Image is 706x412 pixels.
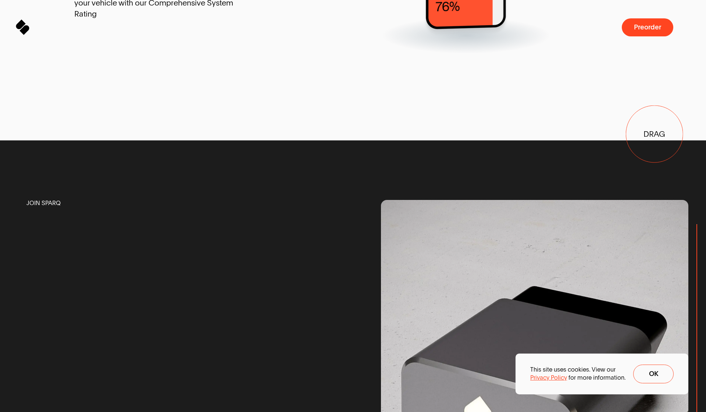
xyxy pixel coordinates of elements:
span: Join Sparq [26,199,61,207]
p: This site uses cookies. View our for more information. [530,366,626,382]
span: Unlock the power to diagnose your vehicle anytime and stay ahead of potential issues, putting you... [74,288,280,320]
span: Currently Sold Out. Preorder Our Next Stock. [101,361,220,369]
button: Preorder a SPARQ Diagnostics Device [622,18,673,36]
span: Preorder [634,24,661,31]
span: We only ship within United States and Canada. Fully Refundable. [101,404,338,412]
button: Ok [633,365,674,383]
a: Privacy Policy [530,374,567,382]
span: Ok [649,370,658,377]
span: SPARQ Diagnostics [74,223,280,275]
span: Compatible with gas and hybrid vehicles from 2008 and newer. Support iOS only. [74,326,292,333]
